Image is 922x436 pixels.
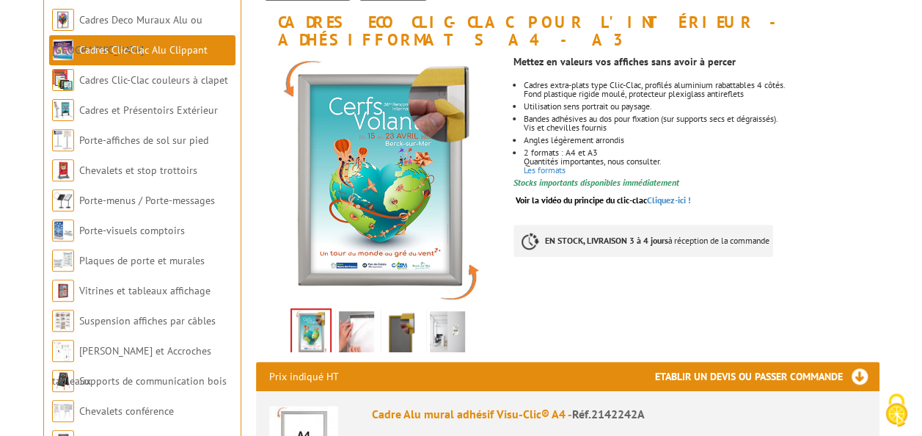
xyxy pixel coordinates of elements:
[524,102,879,111] li: Utilisation sens portrait ou paysage.
[52,250,74,272] img: Plaques de porte et murales
[572,407,645,421] span: Réf.2142242A
[79,224,185,237] a: Porte-visuels comptoirs
[52,13,202,57] a: Cadres Deco Muraux Alu ou [GEOGRAPHIC_DATA]
[524,81,879,98] li: Cadres extra-plats type Clic-Clac, profilés aluminium rabattables 4 côtés. Fond plastique rigide ...
[79,194,215,207] a: Porte-menus / Porte-messages
[524,123,879,132] p: Vis et chevilles fournis
[524,164,566,175] a: Les formats
[513,55,736,68] strong: Mettez en valeurs vos affiches sans avoir à percer
[79,374,227,388] a: Supports de communication bois
[871,386,922,436] button: Cookies (fenêtre modale)
[524,157,879,166] p: Quantités importantes, nous consulter.
[79,404,174,418] a: Chevalets conférence
[52,99,74,121] img: Cadres et Présentoirs Extérieur
[79,284,211,297] a: Vitrines et tableaux affichage
[384,311,420,357] img: 2142232a_cadre_visu-clic_adhesif_dos2.jpg
[79,164,197,177] a: Chevalets et stop trottoirs
[256,56,503,303] img: 2142232a_cadre_visu-clic_adhesif_devant_dos.jpg
[655,362,879,391] h3: Etablir un devis ou passer commande
[79,73,228,87] a: Cadres Clic-Clac couleurs à clapet
[545,235,668,246] strong: EN STOCK, LIVRAISON 3 à 4 jours
[372,406,866,423] div: Cadre Alu mural adhésif Visu-Clic® A4 -
[52,159,74,181] img: Chevalets et stop trottoirs
[513,225,773,257] p: à réception de la commande
[52,69,74,91] img: Cadres Clic-Clac couleurs à clapet
[516,195,691,206] a: Voir la vidéo du principe du clic-clacCliquez-ici !
[52,189,74,211] img: Porte-menus / Porte-messages
[52,344,211,388] a: [PERSON_NAME] et Accroches tableaux
[52,219,74,241] img: Porte-visuels comptoirs
[79,254,205,267] a: Plaques de porte et murales
[339,311,374,357] img: cadre_alu_affichage_visu_clic_a6_a5_a4_a3_a2_a1_b2_214226_214225_214224c_214224_214223_214222_214...
[269,362,339,391] p: Prix indiqué HT
[430,311,465,357] img: cadre_clic_clac_214226.jpg
[513,177,679,188] font: Stocks importants disponibles immédiatement
[52,400,74,422] img: Chevalets conférence
[524,136,879,145] li: Angles légèrement arrondis
[79,43,208,57] a: Cadres Clic-Clac Alu Clippant
[52,9,74,31] img: Cadres Deco Muraux Alu ou Bois
[79,314,216,327] a: Suspension affiches par câbles
[79,134,208,147] a: Porte-affiches de sol sur pied
[278,29,375,50] strong: Adhésif
[292,310,330,355] img: 2142232a_cadre_visu-clic_adhesif_devant_dos.jpg
[79,103,218,117] a: Cadres et Présentoirs Extérieur
[524,148,879,157] p: 2 formats : A4 et A3
[52,280,74,302] img: Vitrines et tableaux affichage
[52,129,74,151] img: Porte-affiches de sol sur pied
[516,195,647,206] span: Voir la vidéo du principe du clic-clac
[878,392,915,429] img: Cookies (fenêtre modale)
[52,310,74,332] img: Suspension affiches par câbles
[524,115,879,123] p: Bandes adhésives au dos pour fixation (sur supports secs et dégraissés).
[52,340,74,362] img: Cimaises et Accroches tableaux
